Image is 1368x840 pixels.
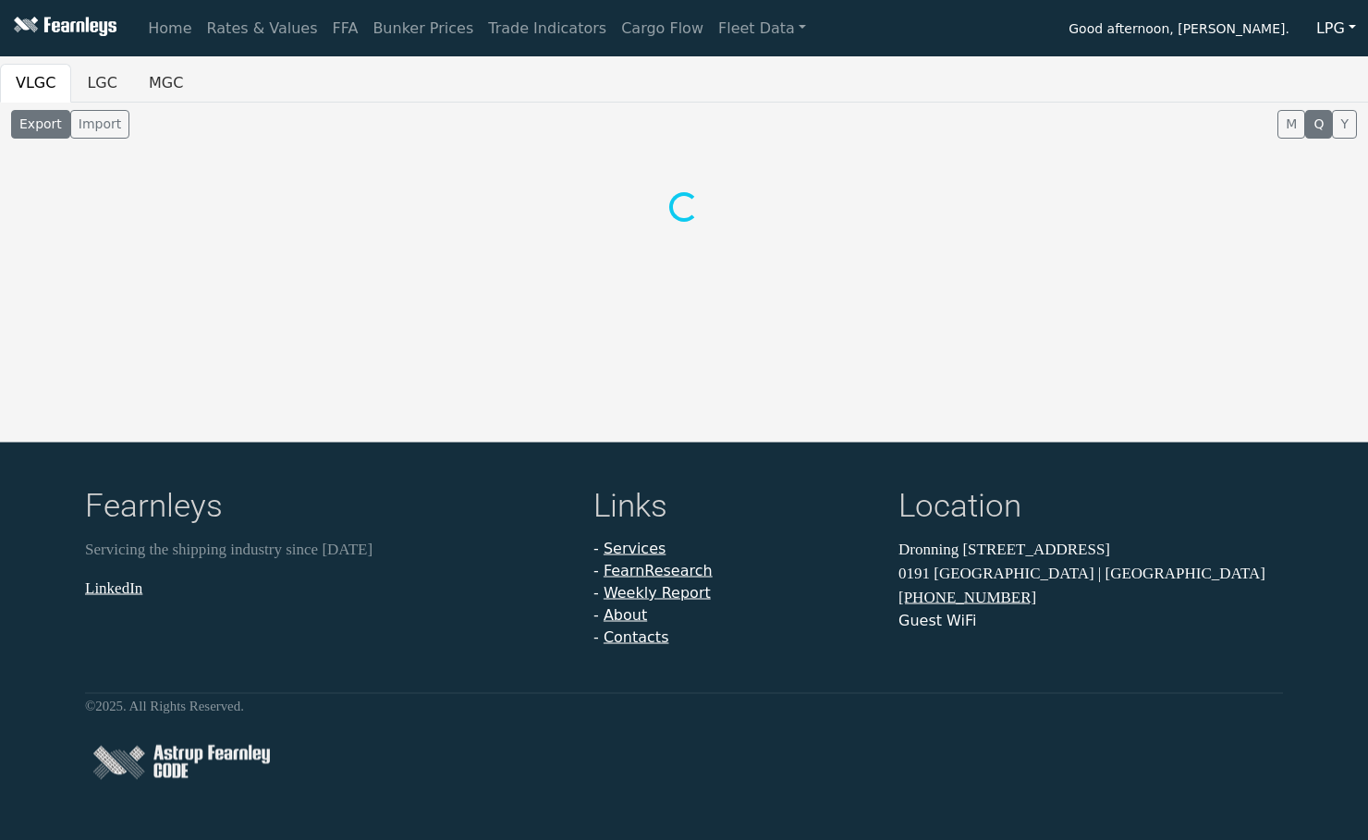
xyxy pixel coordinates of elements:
[70,110,129,139] button: Import
[1304,11,1368,46] button: LPG
[604,540,666,557] a: Services
[85,578,142,596] a: LinkedIn
[481,10,614,47] a: Trade Indicators
[898,561,1283,585] p: 0191 [GEOGRAPHIC_DATA] | [GEOGRAPHIC_DATA]
[898,538,1283,562] p: Dronning [STREET_ADDRESS]
[200,10,325,47] a: Rates & Values
[85,538,571,562] p: Servicing the shipping industry since [DATE]
[593,538,876,560] li: -
[85,487,571,530] h4: Fearnleys
[133,64,199,103] button: MGC
[593,627,876,649] li: -
[365,10,481,47] a: Bunker Prices
[140,10,199,47] a: Home
[71,64,132,103] button: LGC
[898,589,1036,606] a: [PHONE_NUMBER]
[604,628,669,646] a: Contacts
[9,17,116,40] img: Fearnleys Logo
[593,582,876,604] li: -
[1069,15,1289,46] span: Good afternoon, [PERSON_NAME].
[604,562,713,579] a: FearnResearch
[85,699,244,713] small: © 2025 . All Rights Reserved.
[1305,110,1332,139] button: Q
[604,584,711,602] a: Weekly Report
[604,606,647,624] a: About
[593,560,876,582] li: -
[614,10,711,47] a: Cargo Flow
[593,487,876,530] h4: Links
[1332,110,1357,139] button: Y
[1277,110,1305,139] button: M
[711,10,813,47] a: Fleet Data
[325,10,366,47] a: FFA
[898,610,976,632] button: Guest WiFi
[898,487,1283,530] h4: Location
[593,604,876,627] li: -
[11,110,70,139] button: Export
